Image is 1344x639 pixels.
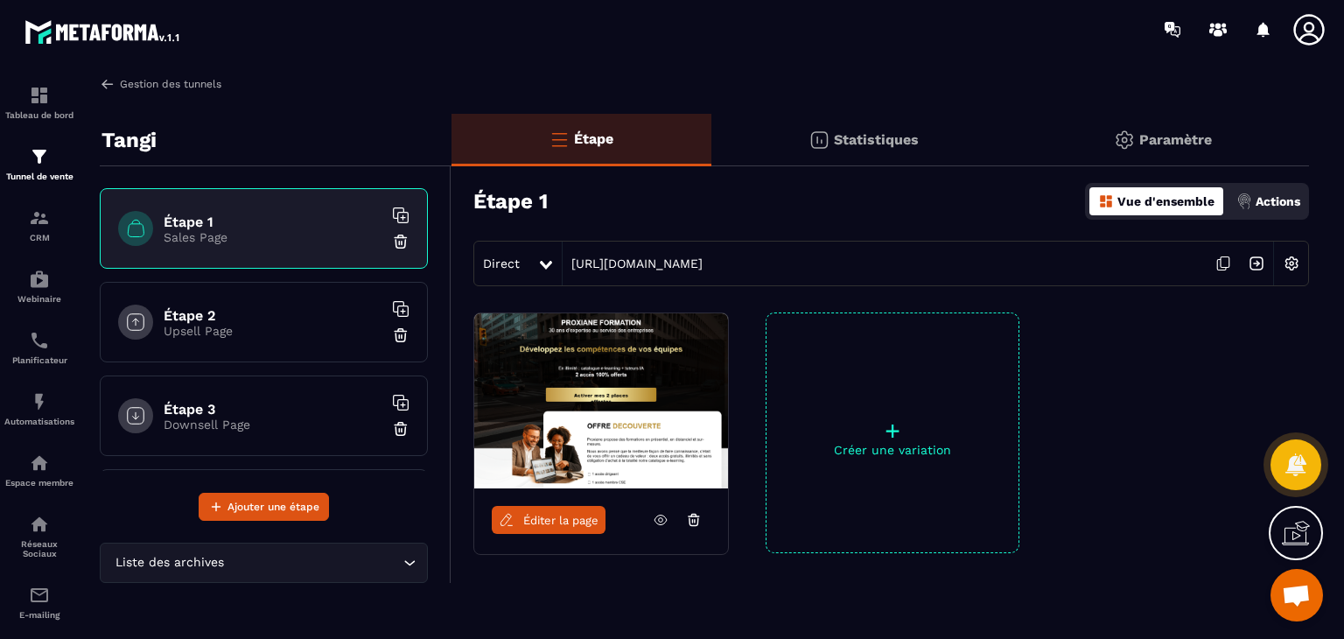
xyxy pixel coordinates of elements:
img: automations [29,391,50,412]
img: actions.d6e523a2.png [1236,193,1252,209]
img: scheduler [29,330,50,351]
a: automationsautomationsEspace membre [4,439,74,501]
img: email [29,585,50,606]
img: setting-w.858f3a88.svg [1275,247,1308,280]
p: Upsell Page [164,324,382,338]
p: Actions [1256,194,1300,208]
p: Vue d'ensemble [1117,194,1214,208]
p: Réseaux Sociaux [4,539,74,558]
p: Statistiques [834,131,919,148]
button: Ajouter une étape [199,493,329,521]
p: Tangi [101,123,157,158]
p: Espace membre [4,478,74,488]
img: setting-gr.5f69749f.svg [1114,130,1135,151]
p: Tunnel de vente [4,172,74,181]
img: trash [392,233,409,250]
span: Direct [483,256,520,270]
p: Planificateur [4,355,74,365]
a: schedulerschedulerPlanificateur [4,317,74,378]
img: formation [29,146,50,167]
img: formation [29,207,50,228]
p: CRM [4,233,74,242]
img: logo [24,16,182,47]
p: E-mailing [4,610,74,620]
a: social-networksocial-networkRéseaux Sociaux [4,501,74,572]
p: Paramètre [1139,131,1212,148]
img: automations [29,269,50,290]
p: Tableau de bord [4,110,74,120]
a: formationformationTunnel de vente [4,133,74,194]
img: stats.20deebd0.svg [808,130,829,151]
img: automations [29,453,50,474]
a: Gestion des tunnels [100,76,221,92]
img: social-network [29,514,50,535]
span: Éditer la page [523,514,598,527]
a: Ouvrir le chat [1270,569,1323,621]
a: formationformationCRM [4,194,74,256]
div: Search for option [100,543,428,583]
h6: Étape 1 [164,214,382,230]
img: arrow-next.bcc2205e.svg [1240,247,1273,280]
p: + [766,418,1018,443]
img: formation [29,85,50,106]
p: Sales Page [164,230,382,244]
input: Search for option [227,553,399,572]
a: automationsautomationsWebinaire [4,256,74,317]
p: Automatisations [4,417,74,426]
span: Ajouter une étape [227,498,319,516]
img: arrow [100,76,115,92]
img: dashboard-orange.40269519.svg [1098,193,1114,209]
a: formationformationTableau de bord [4,72,74,133]
img: bars-o.4a397970.svg [549,129,570,150]
h6: Étape 3 [164,401,382,418]
a: emailemailE-mailing [4,572,74,633]
p: Webinaire [4,294,74,304]
a: automationsautomationsAutomatisations [4,378,74,439]
h3: Étape 1 [473,189,548,214]
a: Éditer la page [492,506,605,534]
p: Étape [574,130,613,147]
img: image [474,313,728,488]
p: Downsell Page [164,418,382,432]
a: [URL][DOMAIN_NAME] [563,256,703,270]
h6: Étape 2 [164,307,382,324]
p: Créer une variation [766,443,1018,457]
span: Liste des archives [111,553,227,572]
img: trash [392,420,409,438]
img: trash [392,327,409,344]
